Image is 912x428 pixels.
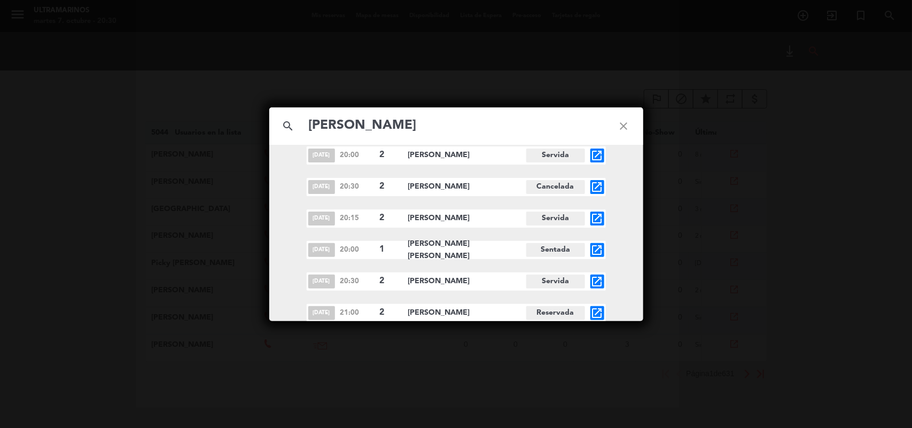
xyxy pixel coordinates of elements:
[526,180,585,194] span: Cancelada
[408,212,526,224] span: [PERSON_NAME]
[408,275,526,287] span: [PERSON_NAME]
[591,275,604,288] i: open_in_new
[380,306,399,320] span: 2
[591,307,604,320] i: open_in_new
[380,211,399,225] span: 2
[340,181,375,192] span: 20:30
[340,150,375,161] span: 20:00
[591,149,604,162] i: open_in_new
[380,180,399,193] span: 2
[526,243,585,257] span: Sentada
[526,149,585,162] span: Servida
[269,107,308,145] i: search
[380,148,399,162] span: 2
[340,213,375,224] span: 20:15
[408,238,526,262] span: [PERSON_NAME] [PERSON_NAME]
[605,107,643,145] i: close
[340,307,375,318] span: 21:00
[308,180,335,194] span: [DATE]
[340,276,375,287] span: 20:30
[308,275,335,289] span: [DATE]
[308,243,335,257] span: [DATE]
[591,212,604,225] i: open_in_new
[591,181,604,193] i: open_in_new
[408,149,526,161] span: [PERSON_NAME]
[526,306,585,320] span: Reservada
[591,244,604,256] i: open_in_new
[308,115,605,137] input: Buscar reservas
[308,149,335,162] span: [DATE]
[408,181,526,193] span: [PERSON_NAME]
[408,307,526,319] span: [PERSON_NAME]
[380,243,399,256] span: 1
[526,275,585,289] span: Servida
[308,306,335,320] span: [DATE]
[380,274,399,288] span: 2
[340,244,375,255] span: 20:00
[308,212,335,225] span: [DATE]
[526,212,585,225] span: Servida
